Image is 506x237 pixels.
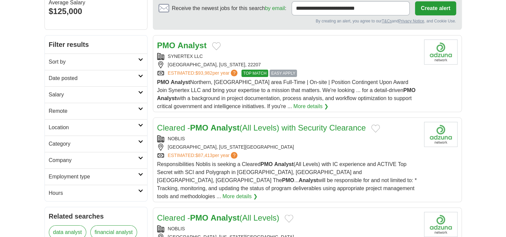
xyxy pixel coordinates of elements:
h2: Salary [49,91,138,99]
strong: PMO [282,177,294,183]
div: $125,000 [49,5,143,17]
span: ? [231,70,237,76]
div: [GEOGRAPHIC_DATA], [US_STATE][GEOGRAPHIC_DATA] [157,144,419,151]
a: ESTIMATED:$93,982per year? [168,70,239,77]
div: [GEOGRAPHIC_DATA], [US_STATE], 22207 [157,61,419,68]
h2: Company [49,156,138,164]
strong: PMO [157,41,176,50]
h2: Location [49,124,138,132]
span: TOP MATCH [241,70,268,77]
a: Sort by [45,54,147,70]
strong: Analyst [274,161,294,167]
strong: Analyst [171,79,190,85]
button: Add to favorite jobs [285,215,293,223]
span: ? [231,152,237,159]
h2: Date posted [49,74,138,82]
span: EASY APPLY [270,70,297,77]
h2: Related searches [49,211,143,221]
h2: Employment type [49,173,138,181]
strong: PMO [261,161,273,167]
div: NOBLIS [157,225,419,232]
span: $93,982 [195,70,212,76]
span: Responsibilities Noblis is seeking a Cleared (All Levels) with IC experience and ACTIVE Top Secre... [157,161,417,199]
div: By creating an alert, you agree to our and , and Cookie Use. [159,18,456,24]
a: Location [45,119,147,136]
img: Company logo [424,212,458,237]
a: Employment type [45,168,147,185]
div: NOBLIS [157,135,419,142]
strong: Analyst [157,95,177,101]
span: $87,413 [195,153,212,158]
a: PMO Analyst [157,41,207,50]
a: Cleared -PMO Analyst(All Levels) with Security Clearance [157,123,366,132]
img: Company logo [424,122,458,147]
button: Add to favorite jobs [212,42,221,50]
a: Privacy Notice [398,19,424,23]
a: More details ❯ [222,192,258,201]
a: Salary [45,86,147,103]
a: Hours [45,185,147,201]
strong: Analyst [178,41,207,50]
a: by email [265,5,285,11]
a: T&Cs [382,19,392,23]
a: Cleared -PMO Analyst(All Levels) [157,213,279,222]
h2: Remote [49,107,138,115]
strong: Analyst [211,123,240,132]
strong: PMO [190,213,208,222]
h2: Category [49,140,138,148]
strong: PMO [190,123,208,132]
a: More details ❯ [293,102,328,110]
strong: Analyst [211,213,240,222]
button: Create alert [415,1,456,15]
a: Category [45,136,147,152]
a: Company [45,152,147,168]
strong: PMO [157,79,169,85]
span: Receive the newest jobs for this search : [172,4,286,12]
h2: Hours [49,189,138,197]
span: Northern, [GEOGRAPHIC_DATA] area Full-Time | On-site | Position Contingent Upon Award Join Synert... [157,79,416,109]
button: Add to favorite jobs [371,125,380,133]
a: ESTIMATED:$87,413per year? [168,152,239,159]
strong: PMO [403,87,415,93]
h2: Sort by [49,58,138,66]
h2: Filter results [45,35,147,54]
img: Company logo [424,39,458,65]
a: Date posted [45,70,147,86]
a: Remote [45,103,147,119]
div: SYNERTEX LLC [157,53,419,60]
strong: Analyst [299,177,318,183]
